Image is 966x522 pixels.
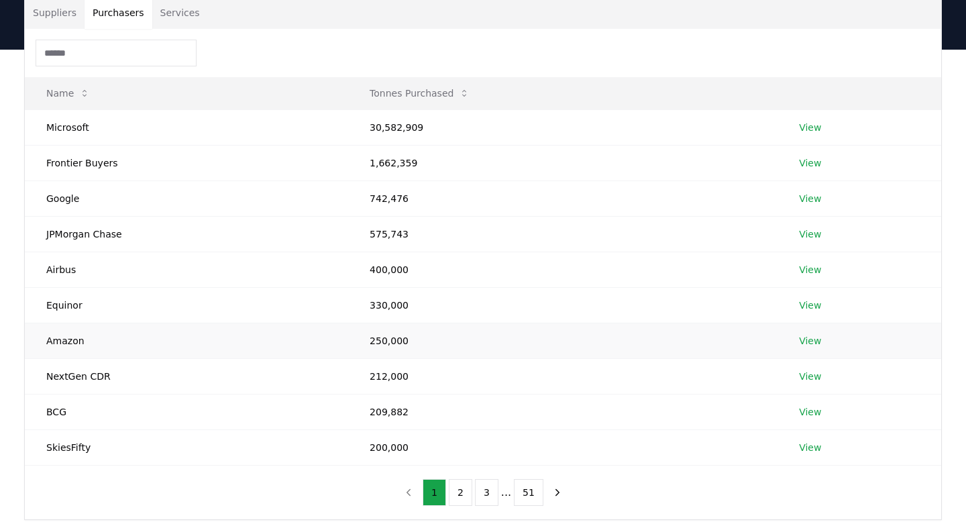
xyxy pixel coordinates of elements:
[359,80,480,107] button: Tonnes Purchased
[25,109,348,145] td: Microsoft
[799,441,821,454] a: View
[348,287,777,323] td: 330,000
[348,109,777,145] td: 30,582,909
[25,358,348,394] td: NextGen CDR
[449,479,472,506] button: 2
[799,227,821,241] a: View
[799,156,821,170] a: View
[799,263,821,276] a: View
[514,479,543,506] button: 51
[799,370,821,383] a: View
[25,394,348,429] td: BCG
[36,80,101,107] button: Name
[348,252,777,287] td: 400,000
[348,216,777,252] td: 575,743
[348,145,777,180] td: 1,662,359
[25,216,348,252] td: JPMorgan Chase
[799,192,821,205] a: View
[348,180,777,216] td: 742,476
[25,145,348,180] td: Frontier Buyers
[348,358,777,394] td: 212,000
[475,479,498,506] button: 3
[348,394,777,429] td: 209,882
[799,405,821,419] a: View
[348,323,777,358] td: 250,000
[25,429,348,465] td: SkiesFifty
[25,252,348,287] td: Airbus
[501,484,511,501] li: ...
[799,121,821,134] a: View
[25,323,348,358] td: Amazon
[25,287,348,323] td: Equinor
[348,429,777,465] td: 200,000
[546,479,569,506] button: next page
[25,180,348,216] td: Google
[799,299,821,312] a: View
[799,334,821,348] a: View
[423,479,446,506] button: 1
